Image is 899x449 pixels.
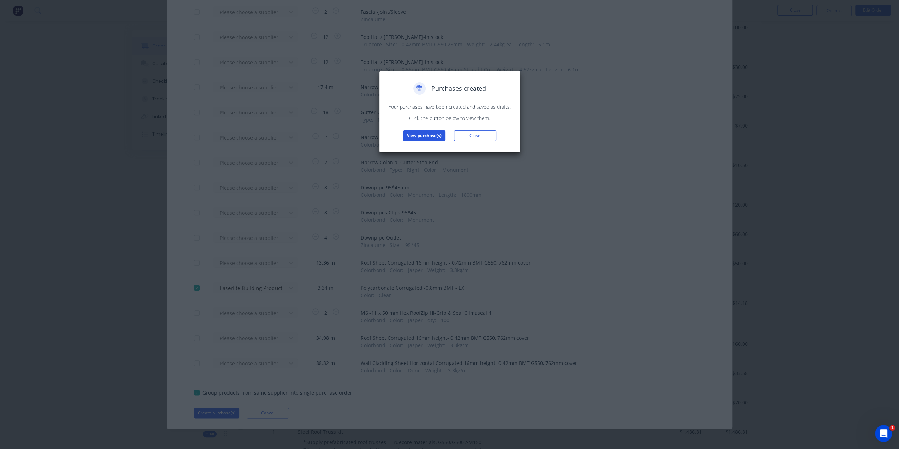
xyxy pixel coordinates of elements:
[386,103,513,111] p: Your purchases have been created and saved as drafts.
[454,130,496,141] button: Close
[386,114,513,122] p: Click the button below to view them.
[889,425,895,431] span: 1
[875,425,892,442] iframe: Intercom live chat
[403,130,445,141] button: View purchase(s)
[431,84,486,93] span: Purchases created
